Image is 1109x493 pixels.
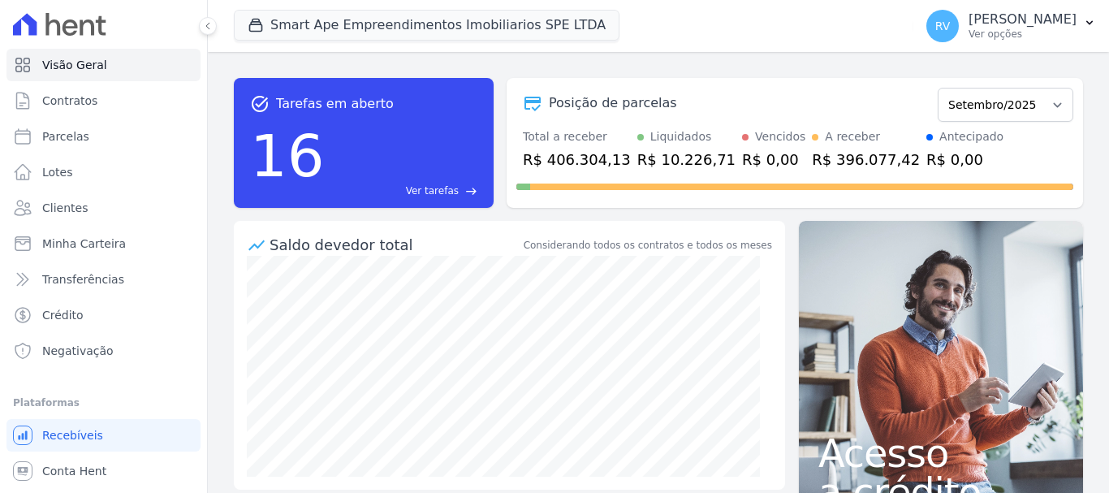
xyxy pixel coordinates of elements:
[42,427,103,443] span: Recebíveis
[42,463,106,479] span: Conta Hent
[270,234,520,256] div: Saldo devedor total
[6,49,201,81] a: Visão Geral
[42,236,126,252] span: Minha Carteira
[6,419,201,452] a: Recebíveis
[926,149,1003,171] div: R$ 0,00
[755,128,805,145] div: Vencidos
[42,307,84,323] span: Crédito
[650,128,712,145] div: Liquidados
[6,120,201,153] a: Parcelas
[818,434,1064,473] span: Acesso
[250,114,325,198] div: 16
[42,57,107,73] span: Visão Geral
[42,271,124,288] span: Transferências
[6,84,201,117] a: Contratos
[6,455,201,487] a: Conta Hent
[13,393,194,413] div: Plataformas
[742,149,805,171] div: R$ 0,00
[6,335,201,367] a: Negativação
[42,128,89,145] span: Parcelas
[42,164,73,180] span: Lotes
[42,343,114,359] span: Negativação
[276,94,394,114] span: Tarefas em aberto
[42,93,97,109] span: Contratos
[637,149,736,171] div: R$ 10.226,71
[549,93,677,113] div: Posição de parcelas
[969,11,1077,28] p: [PERSON_NAME]
[939,128,1003,145] div: Antecipado
[913,3,1109,49] button: RV [PERSON_NAME] Ver opções
[250,94,270,114] span: task_alt
[969,28,1077,41] p: Ver opções
[234,10,619,41] button: Smart Ape Empreendimentos Imobiliarios SPE LTDA
[465,185,477,197] span: east
[812,149,920,171] div: R$ 396.077,42
[6,263,201,296] a: Transferências
[42,200,88,216] span: Clientes
[935,20,951,32] span: RV
[524,238,772,253] div: Considerando todos os contratos e todos os meses
[406,184,459,198] span: Ver tarefas
[523,149,631,171] div: R$ 406.304,13
[331,184,477,198] a: Ver tarefas east
[6,299,201,331] a: Crédito
[523,128,631,145] div: Total a receber
[6,227,201,260] a: Minha Carteira
[6,192,201,224] a: Clientes
[6,156,201,188] a: Lotes
[825,128,880,145] div: A receber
